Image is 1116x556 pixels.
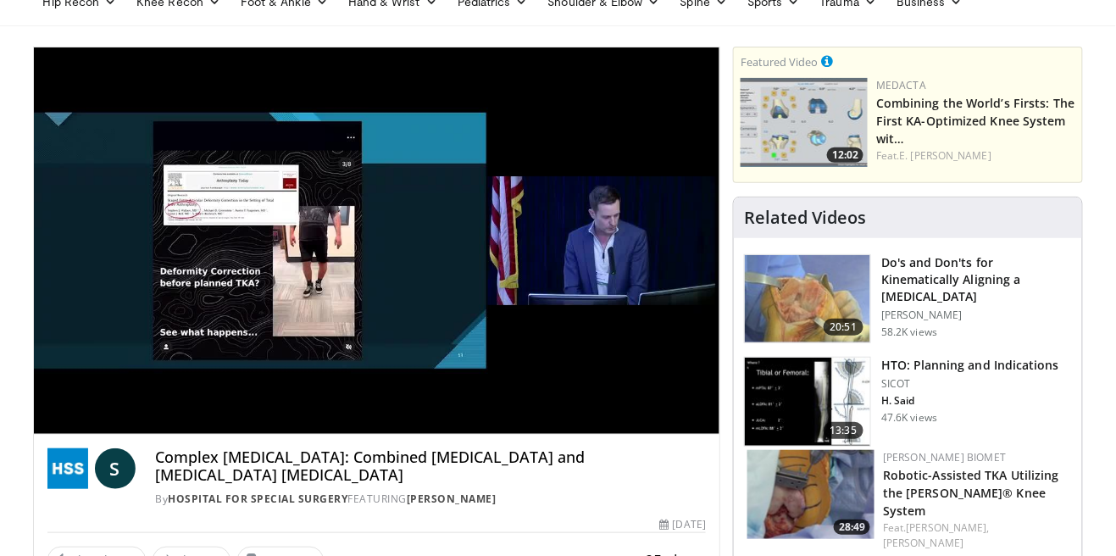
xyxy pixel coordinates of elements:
a: S [95,448,136,489]
img: howell_knee_1.png.150x105_q85_crop-smart_upscale.jpg [745,255,870,343]
h4: Complex [MEDICAL_DATA]: Combined [MEDICAL_DATA] and [MEDICAL_DATA] [MEDICAL_DATA] [156,448,707,485]
a: [PERSON_NAME], [907,520,990,535]
img: Hospital for Special Surgery [47,448,88,489]
img: aaf1b7f9-f888-4d9f-a252-3ca059a0bd02.150x105_q85_crop-smart_upscale.jpg [741,78,868,167]
small: Featured Video [741,54,818,69]
img: 297961_0002_1.png.150x105_q85_crop-smart_upscale.jpg [745,358,870,446]
div: [DATE] [660,517,706,532]
h3: HTO: Planning and Indications [881,357,1059,374]
h3: Do's and Don'ts for Kinematically Aligning a [MEDICAL_DATA] [881,254,1072,305]
a: 12:02 [741,78,868,167]
p: [PERSON_NAME] [881,309,1072,322]
a: E. [PERSON_NAME] [900,148,992,163]
a: [PERSON_NAME] [407,492,497,506]
a: [PERSON_NAME] [883,536,963,550]
a: Medacta [876,78,926,92]
a: 13:35 HTO: Planning and Indications SICOT H. Said 47.6K views [744,357,1072,447]
a: 20:51 Do's and Don'ts for Kinematically Aligning a [MEDICAL_DATA] [PERSON_NAME] 58.2K views [744,254,1072,344]
p: H. Said [881,394,1059,408]
span: 28:49 [834,520,870,535]
div: Feat. [876,148,1075,164]
div: Feat. [883,520,1069,551]
a: Robotic-Assisted TKA Utilizing the [PERSON_NAME]® Knee System [883,467,1059,519]
a: Combining the World’s Firsts: The First KA-Optimized Knee System wit… [876,95,1074,147]
video-js: Video Player [34,47,720,435]
p: 47.6K views [881,411,937,425]
a: Hospital for Special Surgery [169,492,348,506]
p: 58.2K views [881,325,937,339]
a: [PERSON_NAME] Biomet [883,450,1006,464]
span: 12:02 [827,147,863,163]
h4: Related Videos [744,208,866,228]
span: 13:35 [824,422,864,439]
div: By FEATURING [156,492,707,507]
p: SICOT [881,377,1059,391]
a: 28:49 [747,450,874,539]
img: 8628d054-67c0-4db7-8e0b-9013710d5e10.150x105_q85_crop-smart_upscale.jpg [747,450,874,539]
span: 20:51 [824,319,864,336]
